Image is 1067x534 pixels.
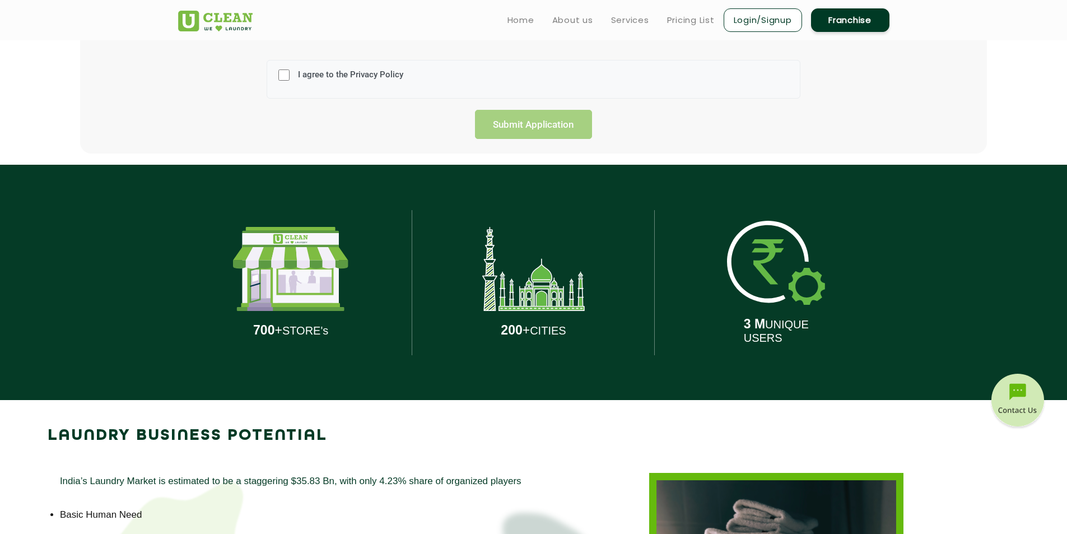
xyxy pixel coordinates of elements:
[727,221,825,305] img: presence-3.svg
[501,323,530,337] span: +
[501,323,522,337] b: 200
[990,374,1046,430] img: contact-btn
[667,13,715,27] a: Pricing List
[60,507,521,523] li: Basic Human Need
[295,69,403,90] label: I agree to the Privacy Policy
[744,317,765,331] b: 3 M
[475,110,593,139] input: Submit Application
[507,13,534,27] a: Home
[724,8,802,32] a: Login/Signup
[501,323,566,338] p: CITIES
[60,473,521,490] p: India’s Laundry Market is estimated to be a staggering $35.83 Bn, with only 4.23% share of organi...
[48,422,327,449] p: LAUNDRY BUSINESS POTENTIAL
[744,317,809,345] p: UNIQUE USERS
[482,227,585,311] img: presence-2.svg
[552,13,593,27] a: About us
[253,323,328,338] p: STORE's
[611,13,649,27] a: Services
[253,323,282,337] span: +
[178,11,253,31] img: UClean Laundry and Dry Cleaning
[253,323,274,337] b: 700
[233,227,348,311] img: presence-1.svg
[811,8,889,32] a: Franchise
